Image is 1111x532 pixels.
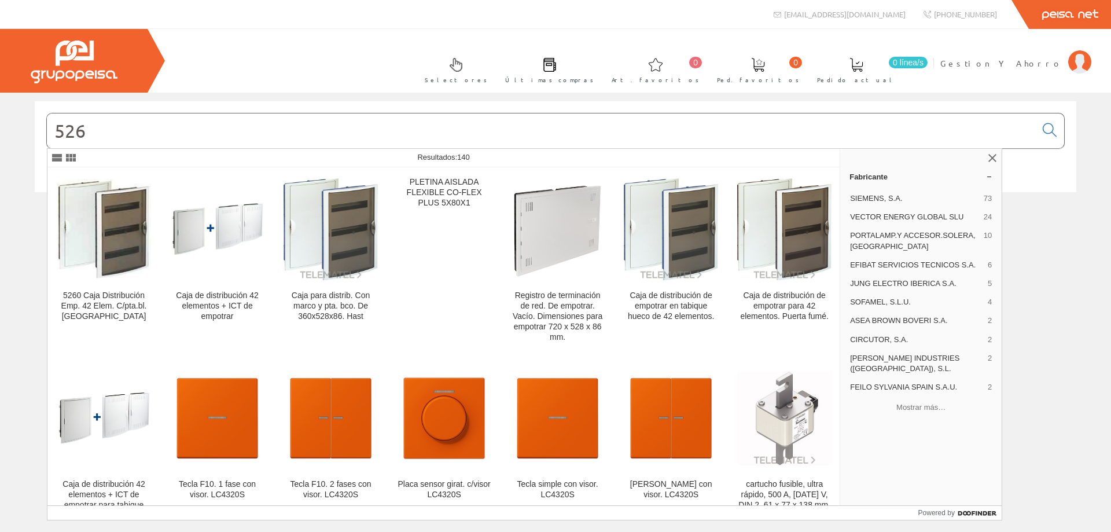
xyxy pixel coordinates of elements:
[850,353,983,374] span: [PERSON_NAME] INDUSTRIES ([GEOGRAPHIC_DATA]), S.L.
[784,9,906,19] span: [EMAIL_ADDRESS][DOMAIN_NAME]
[850,297,983,307] span: SOFAMEL, S.L.U.
[624,371,718,465] img: Tecla doble con visor. LC4320S
[161,168,274,356] a: Caja de distribución 42 elementos + ICT de empotrar Caja de distribución 42 elementos + ICT de em...
[397,479,491,500] div: Placa sensor girat. c/visor LC4320S
[789,57,802,68] span: 0
[850,315,983,326] span: ASEA BROWN BOVERI S.A.
[170,371,264,465] img: Tecla F10. 1 fase con visor. LC4320S
[425,74,487,86] span: Selectores
[918,506,1002,520] a: Powered by
[850,278,983,289] span: JUNG ELECTRO IBERICA S.A.
[388,168,501,356] a: PLETINA AISLADA FLEXIBLE CO-FLEX PLUS 5X80X1
[510,182,605,276] img: Registro de terminación de red. De empotrar. Vacío. Dimensiones para empotrar 720 x 528 x 86 mm.
[57,179,151,280] img: 5260 Caja Distribución Emp. 42 Elem. C/pta.bl. Arelos
[850,230,979,251] span: PORTALAMP.Y ACCESOR.SOLERA, [GEOGRAPHIC_DATA]
[501,168,614,356] a: Registro de terminación de red. De empotrar. Vacío. Dimensiones para empotrar 720 x 528 x 86 mm. ...
[31,41,117,83] img: Grupo Peisa
[624,178,718,280] img: Caja de distribución de empotrar en tabique hueco de 42 elementos.
[284,291,378,322] div: Caja para distrib. Con marco y pta. bco. De 360x528x86. Hast
[737,291,832,322] div: Caja de distribución de empotrar para 42 elementos. Puerta fumé.
[284,479,378,500] div: Tecla F10. 2 fases con visor. LC4320S
[984,230,992,251] span: 10
[274,168,387,356] a: Caja para distrib. Con marco y pta. bco. De 360x528x86. Hast Caja para distrib. Con marco y pta. ...
[889,57,928,68] span: 0 línea/s
[35,207,1076,217] div: © Grupo Peisa
[737,178,832,280] img: Caja de distribución de empotrar para 42 elementos. Puerta fumé.
[397,177,491,208] div: PLETINA AISLADA FLEXIBLE CO-FLEX PLUS 5X80X1
[988,315,992,326] span: 2
[624,291,718,322] div: Caja de distribución de empotrar en tabique hueco de 42 elementos.
[850,260,983,270] span: EFIBAT SERVICIOS TECNICOS S.A.
[494,48,599,90] a: Últimas compras
[47,168,160,356] a: 5260 Caja Distribución Emp. 42 Elem. C/pta.bl. Arelos 5260 Caja Distribución Emp. 42 Elem. C/pta....
[170,479,264,500] div: Tecla F10. 1 fase con visor. LC4320S
[940,57,1062,69] span: Gestion Y Ahorro
[57,371,151,465] img: Caja de distribución 42 elementos + ICT de empotrar para tabique hueco.
[457,153,470,162] span: 140
[850,212,979,222] span: VECTOR ENERGY GLOBAL SLU
[510,291,605,343] div: Registro de terminación de red. De empotrar. Vacío. Dimensiones para empotrar 720 x 528 x 86 mm.
[57,479,151,521] div: Caja de distribución 42 elementos + ICT de empotrar para tabique hueco.
[988,335,992,345] span: 2
[840,167,1002,186] a: Fabricante
[850,193,979,204] span: SIEMENS, S.A.
[850,382,983,392] span: FEILO SYLVANIA SPAIN S.A.U.
[984,193,992,204] span: 73
[170,182,264,276] img: Caja de distribución 42 elementos + ICT de empotrar
[612,74,699,86] span: Art. favoritos
[988,297,992,307] span: 4
[984,212,992,222] span: 24
[918,508,955,518] span: Powered by
[717,74,799,86] span: Ped. favoritos
[728,168,841,356] a: Caja de distribución de empotrar para 42 elementos. Puerta fumé. Caja de distribución de empotrar...
[988,353,992,374] span: 2
[689,57,702,68] span: 0
[737,371,832,465] img: cartucho fusible, ultra rápido, 500 A, AC 690 V, DIN 2, 61 x 77 x 138 mm, aR, DIN, IEC, indicador s
[615,168,727,356] a: Caja de distribución de empotrar en tabique hueco de 42 elementos. Caja de distribución de empotr...
[850,335,983,345] span: CIRCUTOR, S.A.
[510,371,605,465] img: Tecla simple con visor. LC4320S
[413,48,493,90] a: Selectores
[988,260,992,270] span: 6
[988,382,992,392] span: 2
[737,479,832,521] div: cartucho fusible, ultra rápido, 500 A, [DATE] V, DIN 2, 61 x 77 x 138 mm, aR, DIN, IEC, indicador s
[624,479,718,500] div: [PERSON_NAME] con visor. LC4320S
[845,398,997,417] button: Mostrar más…
[170,291,264,322] div: Caja de distribución 42 elementos + ICT de empotrar
[417,153,469,162] span: Resultados:
[940,48,1091,59] a: Gestion Y Ahorro
[284,178,378,280] img: Caja para distrib. Con marco y pta. bco. De 360x528x86. Hast
[934,9,997,19] span: [PHONE_NUMBER]
[47,113,1036,148] input: Buscar...
[57,291,151,322] div: 5260 Caja Distribución Emp. 42 Elem. C/pta.bl. [GEOGRAPHIC_DATA]
[510,479,605,500] div: Tecla simple con visor. LC4320S
[284,371,378,465] img: Tecla F10. 2 fases con visor. LC4320S
[505,74,594,86] span: Últimas compras
[397,371,491,465] img: Placa sensor girat. c/visor LC4320S
[817,74,896,86] span: Pedido actual
[988,278,992,289] span: 5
